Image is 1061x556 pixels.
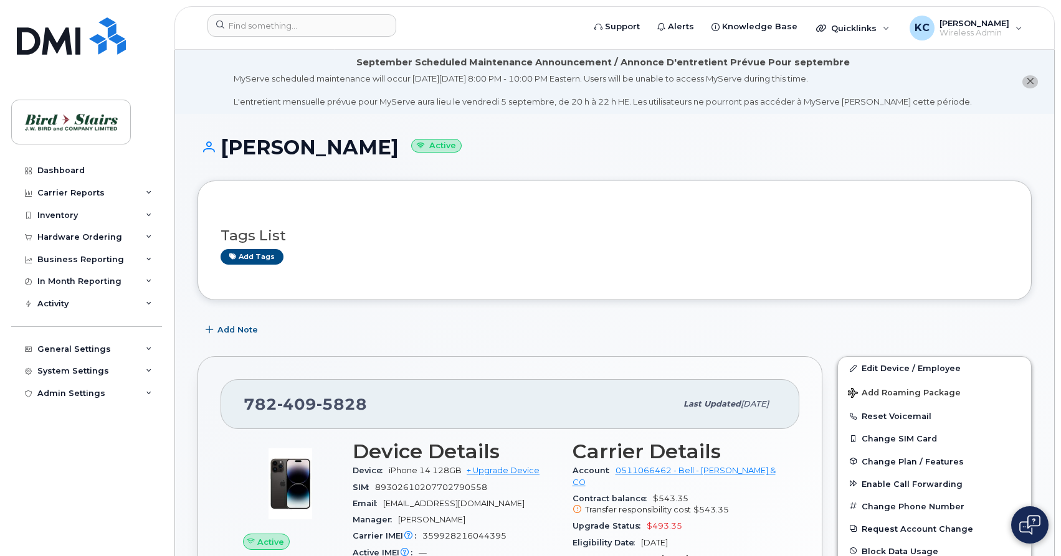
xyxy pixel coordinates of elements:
span: Add Note [217,324,258,336]
button: Add Note [197,319,269,341]
button: Request Account Change [838,517,1031,540]
span: [EMAIL_ADDRESS][DOMAIN_NAME] [383,499,525,508]
span: [PERSON_NAME] [398,515,465,524]
button: Add Roaming Package [838,379,1031,405]
span: Active [257,536,284,548]
span: iPhone 14 128GB [389,466,462,475]
span: Account [573,466,616,475]
span: Email [353,499,383,508]
img: image20231002-3703462-njx0qo.jpeg [253,446,328,521]
button: Change Plan / Features [838,450,1031,473]
a: + Upgrade Device [467,466,540,475]
span: $543.35 [573,494,778,516]
span: $543.35 [693,505,729,514]
span: Device [353,466,389,475]
span: Carrier IMEI [353,531,422,540]
span: Transfer responsibility cost [585,505,691,514]
div: MyServe scheduled maintenance will occur [DATE][DATE] 8:00 PM - 10:00 PM Eastern. Users will be u... [234,73,972,108]
span: 5828 [316,395,367,413]
img: Open chat [1019,515,1040,535]
button: Enable Call Forwarding [838,473,1031,495]
h3: Tags List [221,228,1009,243]
h1: [PERSON_NAME] [197,136,1032,158]
span: SIM [353,483,375,492]
button: Change SIM Card [838,427,1031,450]
h3: Carrier Details [573,440,778,463]
span: [DATE] [641,538,668,547]
span: $493.35 [647,521,682,530]
h3: Device Details [353,440,558,463]
span: Eligibility Date [573,538,641,547]
span: Last updated [683,399,741,408]
a: Add tags [221,249,283,265]
div: September Scheduled Maintenance Announcement / Annonce D'entretient Prévue Pour septembre [356,56,850,69]
button: Change Phone Number [838,495,1031,517]
a: Edit Device / Employee [838,357,1031,379]
span: 782 [244,395,367,413]
a: 0511066462 - Bell - [PERSON_NAME] & CO [573,466,776,486]
span: Manager [353,515,398,524]
span: Enable Call Forwarding [862,479,963,488]
small: Active [411,139,462,153]
span: 359928216044395 [422,531,507,540]
span: Add Roaming Package [848,388,961,400]
span: [DATE] [741,399,769,408]
span: 89302610207702790558 [375,483,487,492]
span: Contract balance [573,494,653,503]
span: 409 [277,395,316,413]
span: Change Plan / Features [862,456,964,466]
button: close notification [1022,75,1038,88]
button: Reset Voicemail [838,405,1031,427]
span: Upgrade Status [573,521,647,530]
